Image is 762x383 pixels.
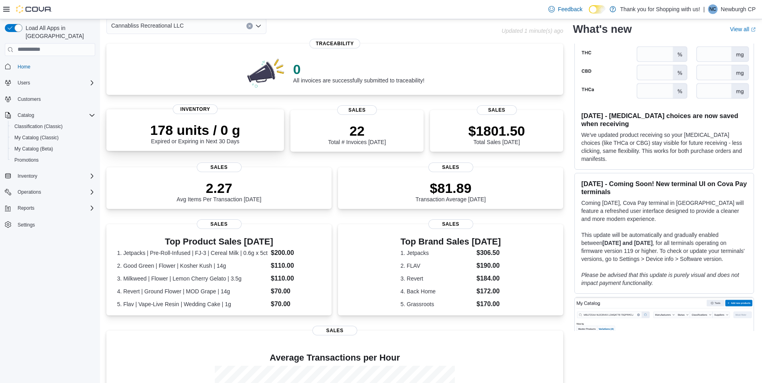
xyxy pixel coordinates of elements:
[117,300,268,308] dt: 5. Flav | Vape-Live Resin | Wedding Cake | 1g
[2,203,98,214] button: Reports
[581,131,747,163] p: We've updated product receiving so your [MEDICAL_DATA] choices (like THCa or CBG) stay visible fo...
[14,146,53,152] span: My Catalog (Beta)
[8,154,98,166] button: Promotions
[18,80,30,86] span: Users
[117,275,268,283] dt: 3. Milkweed | Flower | Lemon Cherry Gelato | 3.5g
[11,122,95,131] span: Classification (Classic)
[708,4,718,14] div: Newburgh CP
[11,144,56,154] a: My Catalog (Beta)
[468,123,525,139] p: $1801.50
[14,203,38,213] button: Reports
[14,94,95,104] span: Customers
[2,219,98,230] button: Settings
[2,61,98,72] button: Home
[5,58,95,251] nav: Complex example
[2,110,98,121] button: Catalog
[271,248,321,258] dd: $200.00
[709,4,716,14] span: NC
[177,180,262,203] div: Avg Items Per Transaction [DATE]
[293,61,424,77] p: 0
[11,133,62,142] a: My Catalog (Classic)
[400,262,473,270] dt: 2. FLAV
[14,171,95,181] span: Inventory
[312,326,357,335] span: Sales
[400,237,501,247] h3: Top Brand Sales [DATE]
[476,287,501,296] dd: $172.00
[11,155,42,165] a: Promotions
[2,77,98,88] button: Users
[11,133,95,142] span: My Catalog (Classic)
[477,105,517,115] span: Sales
[271,274,321,283] dd: $110.00
[117,249,268,257] dt: 1. Jetpacks | Pre-Roll-Infused | FJ-3 | Cereal Milk | 0.6g x 5ct
[18,96,41,102] span: Customers
[581,231,747,263] p: This update will be automatically and gradually enabled between , for all terminals operating on ...
[428,219,473,229] span: Sales
[150,122,240,144] div: Expired or Expiring in Next 30 Days
[14,78,33,88] button: Users
[14,123,63,130] span: Classification (Classic)
[476,299,501,309] dd: $170.00
[416,180,486,203] div: Transaction Average [DATE]
[14,78,95,88] span: Users
[589,5,606,14] input: Dark Mode
[18,173,37,179] span: Inventory
[255,23,262,29] button: Open list of options
[545,1,586,17] a: Feedback
[117,262,268,270] dt: 2. Good Green | Flower | Kosher Kush | 14g
[400,287,473,295] dt: 4. Back Home
[400,249,473,257] dt: 1. Jetpacks
[14,187,44,197] button: Operations
[197,219,242,229] span: Sales
[14,62,34,72] a: Home
[8,132,98,143] button: My Catalog (Classic)
[14,110,37,120] button: Catalog
[117,237,321,247] h3: Top Product Sales [DATE]
[14,110,95,120] span: Catalog
[22,24,95,40] span: Load All Apps in [GEOGRAPHIC_DATA]
[581,180,747,196] h3: [DATE] - Coming Soon! New terminal UI on Cova Pay terminals
[173,104,218,114] span: Inventory
[11,144,95,154] span: My Catalog (Beta)
[150,122,240,138] p: 178 units / 0 g
[18,205,34,211] span: Reports
[8,121,98,132] button: Classification (Classic)
[400,300,473,308] dt: 5. Grassroots
[18,189,41,195] span: Operations
[14,203,95,213] span: Reports
[246,23,253,29] button: Clear input
[416,180,486,196] p: $81.89
[197,162,242,172] span: Sales
[113,353,557,363] h4: Average Transactions per Hour
[730,26,756,32] a: View allExternal link
[2,170,98,182] button: Inventory
[14,157,39,163] span: Promotions
[2,186,98,198] button: Operations
[14,94,44,104] a: Customers
[721,4,756,14] p: Newburgh CP
[11,122,66,131] a: Classification (Classic)
[14,220,38,230] a: Settings
[271,299,321,309] dd: $70.00
[14,62,95,72] span: Home
[581,272,739,286] em: Please be advised that this update is purely visual and does not impact payment functionality.
[18,64,30,70] span: Home
[602,240,652,246] strong: [DATE] and [DATE]
[18,222,35,228] span: Settings
[310,39,360,48] span: Traceability
[177,180,262,196] p: 2.27
[328,123,386,139] p: 22
[16,5,52,13] img: Cova
[2,93,98,105] button: Customers
[117,287,268,295] dt: 4. Revert | Ground Flower | MOD Grape | 14g
[751,27,756,32] svg: External link
[476,274,501,283] dd: $184.00
[620,4,700,14] p: Thank you for Shopping with us!
[400,275,473,283] dt: 3. Revert
[502,28,563,34] p: Updated 1 minute(s) ago
[111,21,184,30] span: Cannabliss Recreational LLC
[14,219,95,229] span: Settings
[581,112,747,128] h3: [DATE] - [MEDICAL_DATA] choices are now saved when receiving
[271,261,321,271] dd: $110.00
